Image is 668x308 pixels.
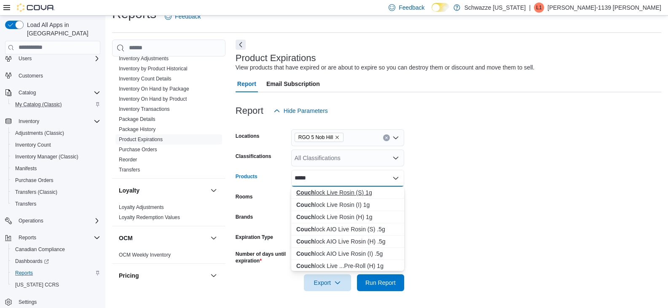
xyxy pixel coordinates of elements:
div: lock Live ...Pre-Roll (H) 1g [296,262,399,270]
span: Washington CCRS [12,280,100,290]
label: Locations [236,133,260,139]
button: Pricing [119,271,207,280]
a: Canadian Compliance [12,244,68,254]
span: Reports [12,268,100,278]
span: Catalog [15,88,100,98]
button: Operations [15,216,47,226]
span: Transfers (Classic) [15,189,57,196]
a: Manifests [12,163,40,174]
span: Report [237,75,256,92]
span: Dashboards [12,256,100,266]
a: Dashboards [8,255,104,267]
label: Classifications [236,153,271,160]
a: Purchase Orders [12,175,57,185]
span: Reports [19,234,36,241]
button: Next [236,40,246,50]
span: Inventory Count [15,142,51,148]
span: Inventory [15,116,100,126]
div: Pricing [112,287,225,301]
a: Inventory On Hand by Package [119,86,189,92]
div: lock AIO Live Rosin (I) .5g [296,249,399,258]
span: Loyalty Adjustments [119,204,164,211]
span: Adjustments (Classic) [15,130,64,137]
strong: Couch [296,238,315,245]
strong: Couch [296,201,315,208]
span: Reports [15,233,100,243]
button: Export [304,274,351,291]
button: OCM [119,234,207,242]
button: Loyalty [209,185,219,196]
span: Canadian Compliance [12,244,100,254]
span: RGO 5 Nob Hill [298,133,333,142]
a: Inventory On Hand by Product [119,96,187,102]
a: My Catalog (Classic) [12,99,65,110]
button: Remove RGO 5 Nob Hill from selection in this group [335,135,340,140]
button: Loyalty [119,186,207,195]
span: Purchase Orders [15,177,54,184]
a: [US_STATE] CCRS [12,280,62,290]
input: Dark Mode [432,3,449,12]
a: Package Details [119,116,156,122]
a: Inventory Transactions [119,106,170,112]
span: Inventory Count [12,140,100,150]
p: Schwazze [US_STATE] [464,3,526,13]
button: Reports [15,233,40,243]
span: Inventory Manager (Classic) [12,152,100,162]
span: Customers [15,70,100,81]
div: Loyalty [112,202,225,226]
button: OCM [209,233,219,243]
button: Transfers [8,198,104,210]
span: Settings [19,299,37,305]
div: Inventory [112,54,225,178]
button: Reports [8,267,104,279]
span: Reorder [119,156,137,163]
strong: Couch [296,262,315,269]
span: Users [19,55,32,62]
h3: Pricing [119,271,139,280]
div: lock Live Rosin (I) 1g [296,201,399,209]
button: Manifests [8,163,104,174]
button: Catalog [15,88,39,98]
span: Manifests [12,163,100,174]
span: Email Subscription [266,75,320,92]
button: Couchlock Live Rosin (H) 1g [291,211,404,223]
a: Adjustments (Classic) [12,128,67,138]
span: Package History [119,126,156,133]
button: Couchlock Live Rosin (I) 1g [291,199,404,211]
button: Inventory [2,115,104,127]
span: Load All Apps in [GEOGRAPHIC_DATA] [24,21,100,37]
a: Purchase Orders [119,147,157,153]
a: Reorder [119,157,137,163]
a: Customers [15,71,46,81]
a: OCM Weekly Inventory [119,252,171,258]
div: lock Live Rosin (H) 1g [296,213,399,221]
a: Reports [12,268,36,278]
button: Reports [2,232,104,244]
a: Transfers (Classic) [12,187,61,197]
a: Product Expirations [119,137,163,142]
button: Close list of options [392,175,399,182]
span: Adjustments (Classic) [12,128,100,138]
label: Expiration Type [236,234,273,241]
strong: Couch [296,189,315,196]
button: Couchlock Live Rosin (S) 1g [291,187,404,199]
button: Open list of options [392,134,399,141]
p: [PERSON_NAME]-1139 [PERSON_NAME] [547,3,661,13]
a: Transfers [12,199,40,209]
span: My Catalog (Classic) [12,99,100,110]
span: Customers [19,72,43,79]
span: Reports [15,270,33,276]
h3: Report [236,106,263,116]
button: Couchlock AIO Live Rosin (S) .5g [291,223,404,236]
span: My Catalog (Classic) [15,101,62,108]
a: Feedback [161,8,204,25]
span: Transfers [119,166,140,173]
button: Couchlock Live Rosin Infused Pre-Roll (H) 1g [291,260,404,272]
div: OCM [112,250,225,263]
strong: Couch [296,250,315,257]
a: Loyalty Redemption Values [119,214,180,220]
span: Users [15,54,100,64]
